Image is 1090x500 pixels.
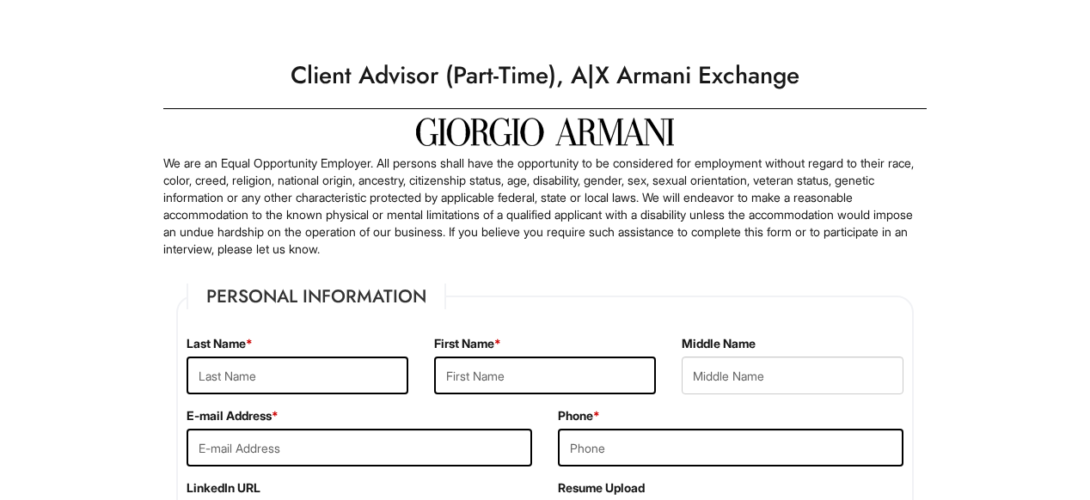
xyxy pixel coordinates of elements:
[682,335,756,352] label: Middle Name
[558,479,645,497] label: Resume Upload
[163,155,927,258] p: We are an Equal Opportunity Employer. All persons shall have the opportunity to be considered for...
[187,407,279,424] label: E-mail Address
[187,284,446,309] legend: Personal Information
[187,335,253,352] label: Last Name
[187,479,260,497] label: LinkedIn URL
[434,335,501,352] label: First Name
[416,118,674,146] img: Giorgio Armani
[187,357,408,394] input: Last Name
[682,357,903,394] input: Middle Name
[558,429,903,466] input: Phone
[187,429,532,466] input: E-mail Address
[155,52,935,100] h1: Client Advisor (Part-Time), A|X Armani Exchange
[434,357,656,394] input: First Name
[558,407,600,424] label: Phone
